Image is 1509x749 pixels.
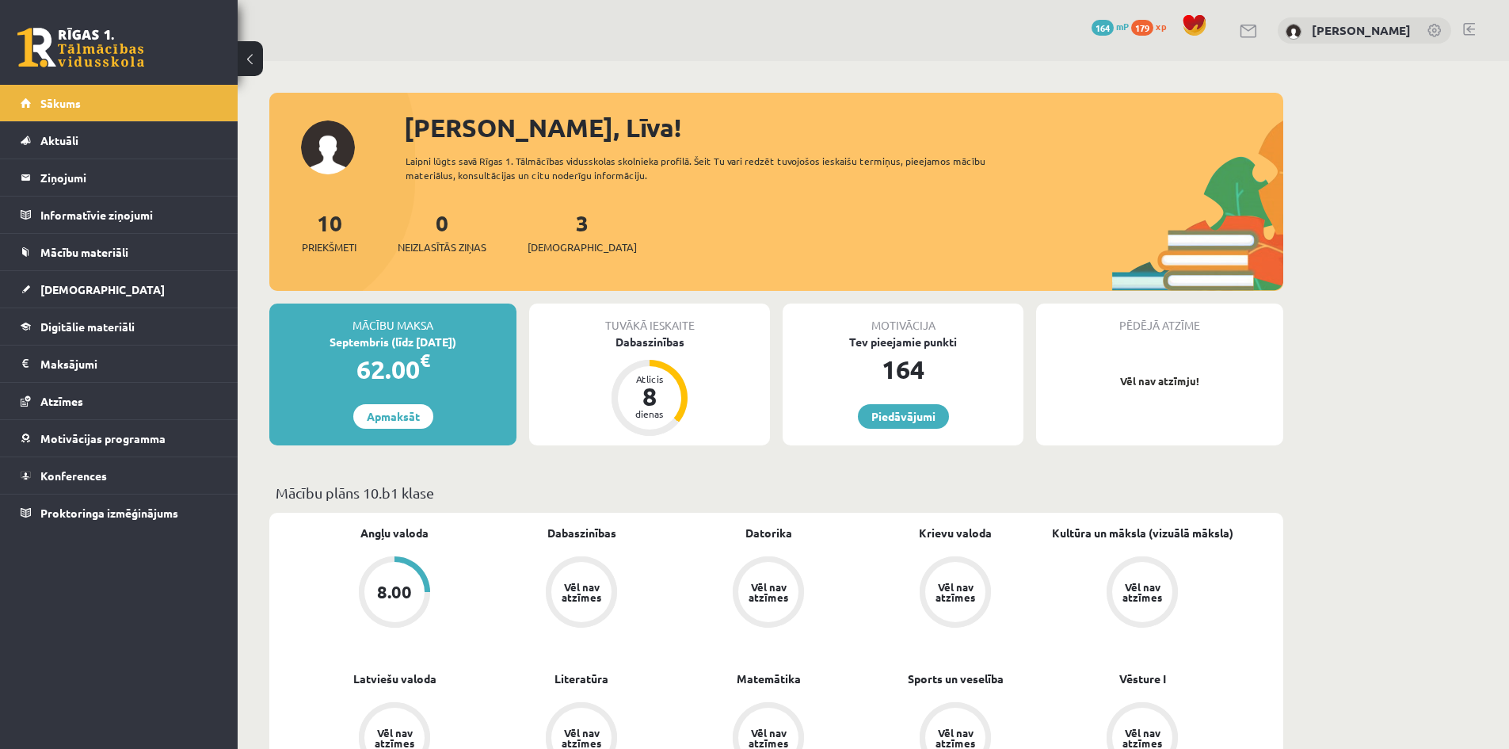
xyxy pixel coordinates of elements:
[21,159,218,196] a: Ziņojumi
[360,525,429,541] a: Angļu valoda
[40,159,218,196] legend: Ziņojumi
[528,239,637,255] span: [DEMOGRAPHIC_DATA]
[40,197,218,233] legend: Informatīvie ziņojumi
[40,431,166,445] span: Motivācijas programma
[1092,20,1129,32] a: 164 mP
[353,404,433,429] a: Apmaksāt
[862,556,1049,631] a: Vēl nav atzīmes
[559,582,604,602] div: Vēl nav atzīmes
[933,728,977,748] div: Vēl nav atzīmes
[269,350,516,388] div: 62.00
[404,109,1283,147] div: [PERSON_NAME], Līva!
[529,334,770,350] div: Dabaszinības
[398,239,486,255] span: Neizlasītās ziņas
[783,334,1023,350] div: Tev pieejamie punkti
[420,349,430,372] span: €
[21,420,218,457] a: Motivācijas programma
[40,506,178,520] span: Proktoringa izmēģinājums
[302,208,356,255] a: 10Priekšmeti
[919,525,992,541] a: Krievu valoda
[21,271,218,308] a: [DEMOGRAPHIC_DATA]
[783,350,1023,388] div: 164
[21,346,218,382] a: Maksājumi
[276,482,1277,503] p: Mācību plāns 10.b1 klase
[377,583,412,601] div: 8.00
[40,133,78,147] span: Aktuāli
[40,346,218,382] legend: Maksājumi
[40,468,107,483] span: Konferences
[406,154,1014,182] div: Laipni lūgts savā Rīgas 1. Tālmācības vidusskolas skolnieka profilā. Šeit Tu vari redzēt tuvojošo...
[783,304,1023,334] div: Motivācija
[40,319,135,334] span: Digitālie materiāli
[353,671,436,687] a: Latviešu valoda
[1286,24,1301,40] img: Līva Krauze
[372,728,417,748] div: Vēl nav atzīmes
[1119,671,1166,687] a: Vēsture I
[626,409,673,418] div: dienas
[746,728,791,748] div: Vēl nav atzīmes
[554,671,608,687] a: Literatūra
[21,495,218,531] a: Proktoringa izmēģinājums
[626,384,673,409] div: 8
[40,96,81,110] span: Sākums
[1312,22,1411,38] a: [PERSON_NAME]
[1052,525,1233,541] a: Kultūra un māksla (vizuālā māksla)
[269,304,516,334] div: Mācību maksa
[40,282,165,296] span: [DEMOGRAPHIC_DATA]
[675,556,862,631] a: Vēl nav atzīmes
[488,556,675,631] a: Vēl nav atzīmes
[746,582,791,602] div: Vēl nav atzīmes
[21,457,218,494] a: Konferences
[21,122,218,159] a: Aktuāli
[302,239,356,255] span: Priekšmeti
[21,383,218,419] a: Atzīmes
[21,197,218,233] a: Informatīvie ziņojumi
[40,394,83,408] span: Atzīmes
[933,582,977,602] div: Vēl nav atzīmes
[745,525,792,541] a: Datorika
[21,308,218,345] a: Digitālie materiāli
[1131,20,1153,36] span: 179
[21,85,218,121] a: Sākums
[1120,582,1164,602] div: Vēl nav atzīmes
[1116,20,1129,32] span: mP
[1120,728,1164,748] div: Vēl nav atzīmes
[547,525,616,541] a: Dabaszinības
[1049,556,1236,631] a: Vēl nav atzīmes
[528,208,637,255] a: 3[DEMOGRAPHIC_DATA]
[21,234,218,270] a: Mācību materiāli
[858,404,949,429] a: Piedāvājumi
[1131,20,1174,32] a: 179 xp
[17,28,144,67] a: Rīgas 1. Tālmācības vidusskola
[1156,20,1166,32] span: xp
[737,671,801,687] a: Matemātika
[1036,304,1283,334] div: Pēdējā atzīme
[529,304,770,334] div: Tuvākā ieskaite
[559,728,604,748] div: Vēl nav atzīmes
[529,334,770,438] a: Dabaszinības Atlicis 8 dienas
[301,556,488,631] a: 8.00
[398,208,486,255] a: 0Neizlasītās ziņas
[269,334,516,350] div: Septembris (līdz [DATE])
[1044,373,1275,389] p: Vēl nav atzīmju!
[626,374,673,384] div: Atlicis
[40,245,128,259] span: Mācību materiāli
[1092,20,1114,36] span: 164
[908,671,1004,687] a: Sports un veselība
